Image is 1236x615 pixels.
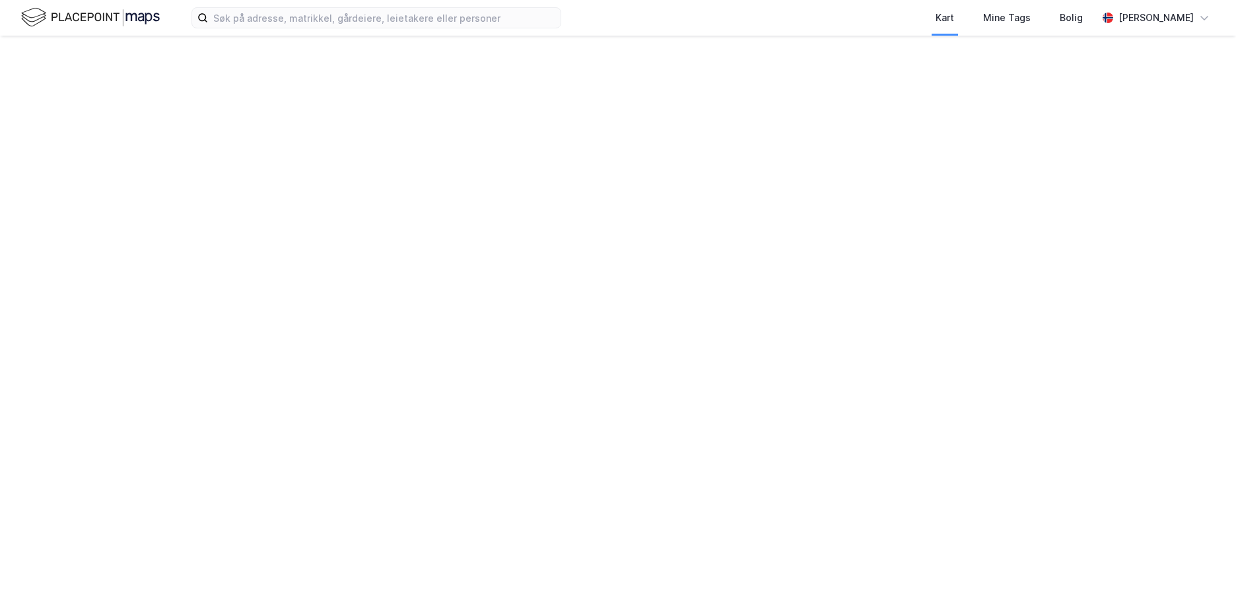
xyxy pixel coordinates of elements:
div: Kart [936,10,954,26]
div: Bolig [1060,10,1083,26]
input: Søk på adresse, matrikkel, gårdeiere, leietakere eller personer [208,8,561,28]
img: logo.f888ab2527a4732fd821a326f86c7f29.svg [21,6,160,29]
div: Mine Tags [983,10,1031,26]
div: [PERSON_NAME] [1118,10,1194,26]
